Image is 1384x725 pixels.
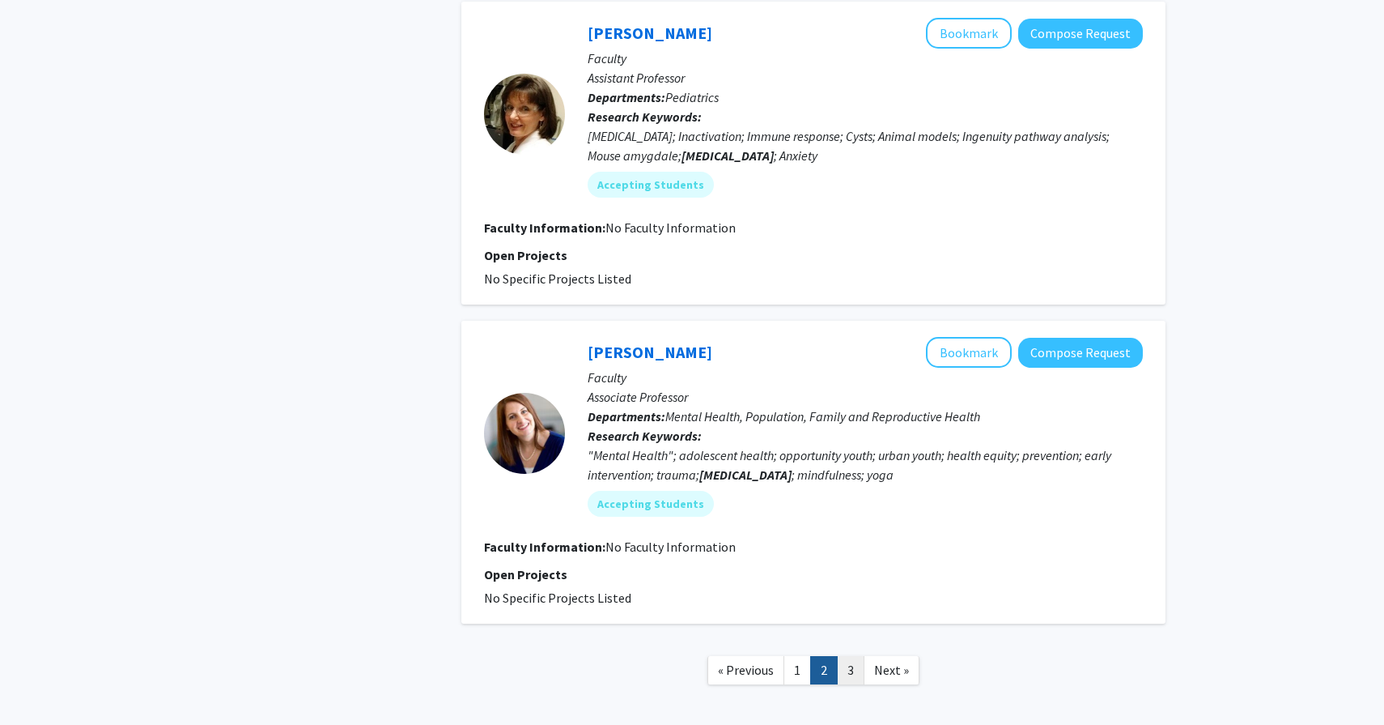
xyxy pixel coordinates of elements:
[484,590,631,606] span: No Specific Projects Listed
[588,491,714,517] mat-chip: Accepting Students
[588,23,712,43] a: [PERSON_NAME]
[588,387,1143,407] p: Associate Professor
[874,662,909,678] span: Next »
[707,656,784,684] a: Previous
[588,126,1143,165] div: [MEDICAL_DATA]; Inactivation; Immune response; Cysts; Animal models; Ingenuity pathway analysis; ...
[1018,19,1143,49] button: Compose Request to Lori Jones-Brando
[810,656,838,684] a: 2
[605,220,736,236] span: No Faculty Information
[699,467,792,483] b: [MEDICAL_DATA]
[484,220,605,236] b: Faculty Information:
[1018,338,1143,368] button: Compose Request to Tamar Mendelson
[484,539,605,555] b: Faculty Information:
[681,147,774,164] b: [MEDICAL_DATA]
[588,172,714,198] mat-chip: Accepting Students
[461,640,1165,706] nav: Page navigation
[926,337,1012,368] button: Add Tamar Mendelson to Bookmarks
[605,539,736,555] span: No Faculty Information
[12,652,69,713] iframe: Chat
[837,656,864,684] a: 3
[588,49,1143,68] p: Faculty
[588,109,702,125] b: Research Keywords:
[588,342,712,362] a: [PERSON_NAME]
[588,368,1143,387] p: Faculty
[588,428,702,444] b: Research Keywords:
[665,89,719,105] span: Pediatrics
[588,68,1143,87] p: Assistant Professor
[484,565,1143,584] p: Open Projects
[926,18,1012,49] button: Add Lori Jones-Brando to Bookmarks
[718,662,774,678] span: « Previous
[484,271,631,287] span: No Specific Projects Listed
[588,446,1143,484] div: "Mental Health"; adolescent health; opportunity youth; urban youth; health equity; prevention; ea...
[588,89,665,105] b: Departments:
[588,408,665,424] b: Departments:
[783,656,811,684] a: 1
[864,656,919,684] a: Next
[665,408,980,424] span: Mental Health, Population, Family and Reproductive Health
[484,245,1143,265] p: Open Projects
